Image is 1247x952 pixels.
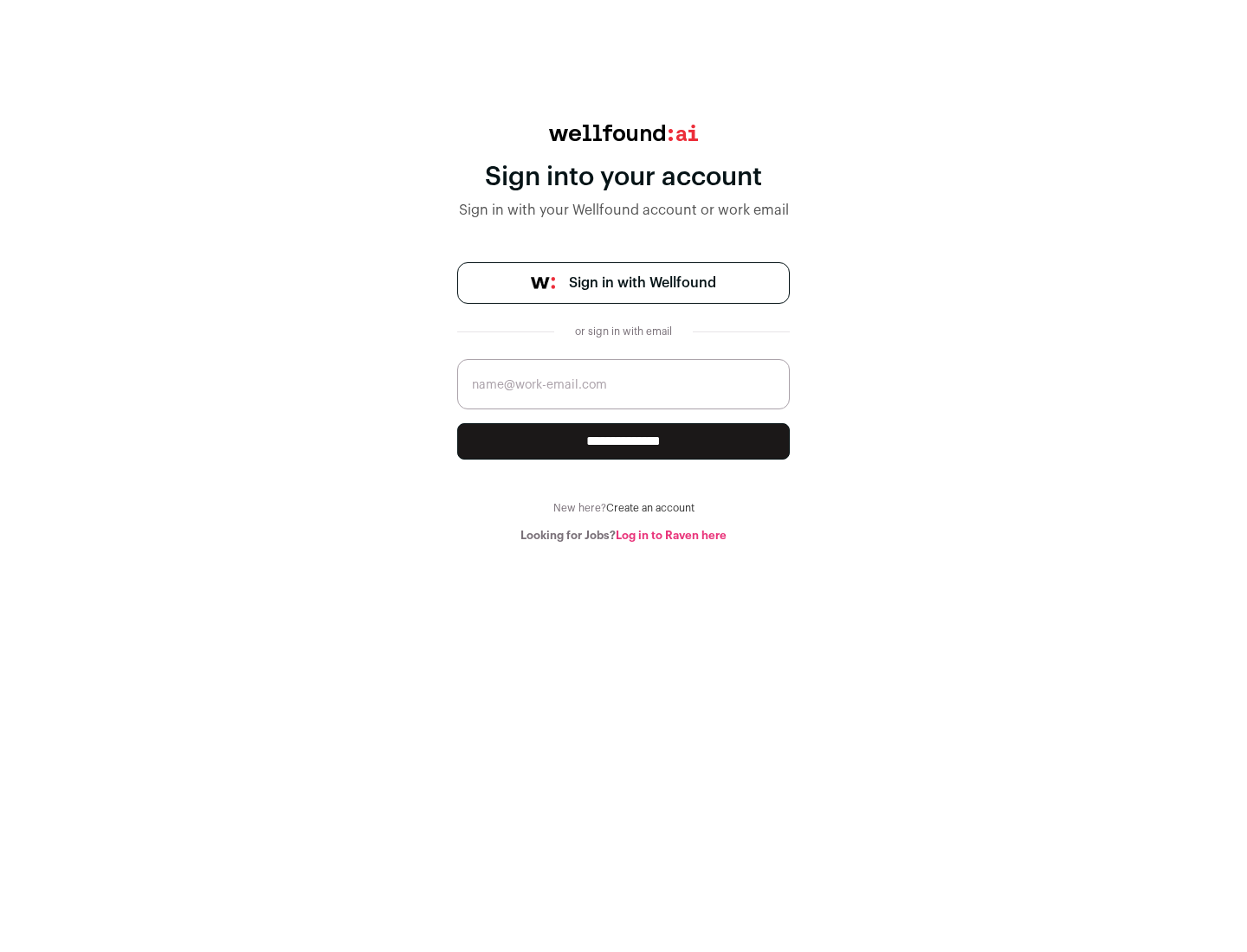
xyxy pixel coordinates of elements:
[457,501,790,515] div: New here?
[549,125,698,141] img: wellfound:ai
[568,325,679,338] div: or sign in with email
[606,503,695,513] a: Create an account
[616,530,727,541] a: Log in to Raven here
[457,162,790,193] div: Sign into your account
[457,262,790,304] a: Sign in with Wellfound
[531,277,555,289] img: wellfound-symbol-flush-black-fb3c872781a75f747ccb3a119075da62bfe97bd399995f84a933054e44a575c4.png
[457,359,790,409] input: name@work-email.com
[457,200,790,221] div: Sign in with your Wellfound account or work email
[569,273,716,293] span: Sign in with Wellfound
[457,529,790,543] div: Looking for Jobs?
